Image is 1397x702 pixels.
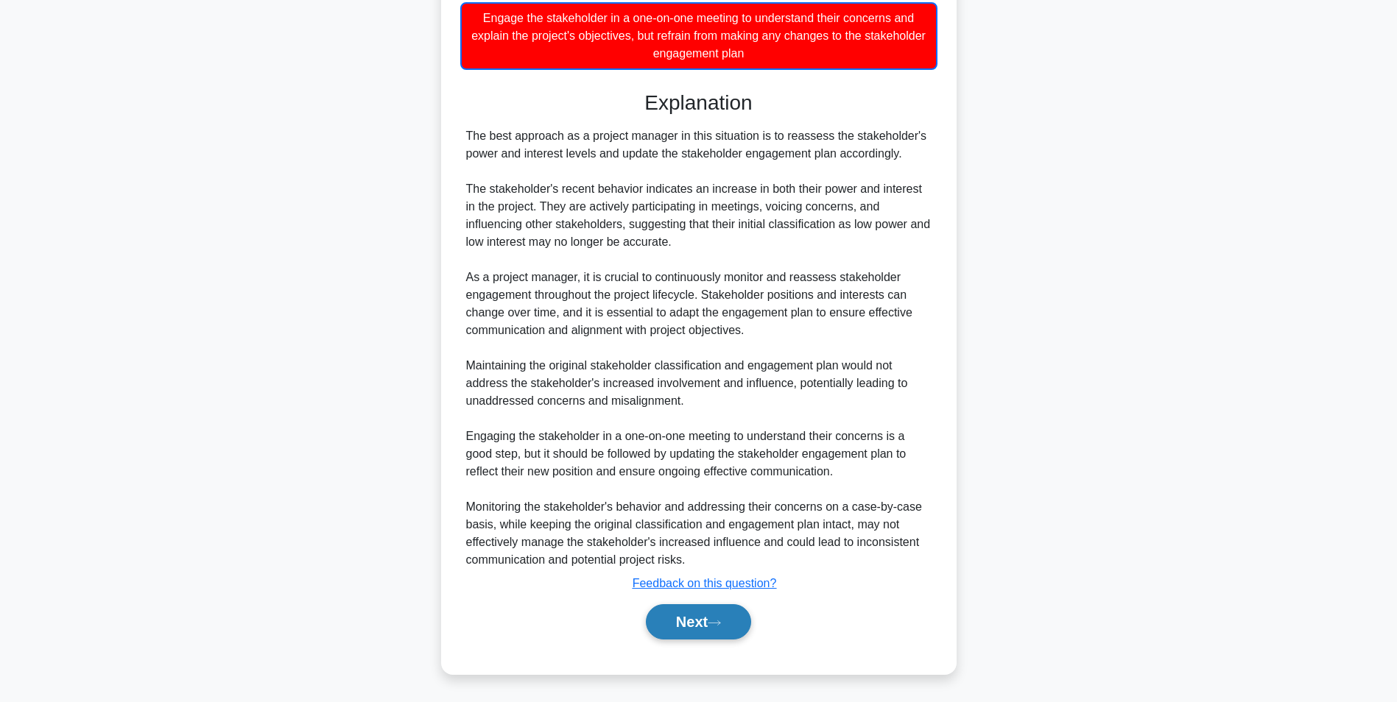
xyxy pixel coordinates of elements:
a: Feedback on this question? [633,577,777,589]
div: Engage the stakeholder in a one-on-one meeting to understand their concerns and explain the proje... [460,2,937,70]
h3: Explanation [469,91,929,116]
button: Next [646,604,751,639]
div: The best approach as a project manager in this situation is to reassess the stakeholder's power a... [466,127,932,569]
